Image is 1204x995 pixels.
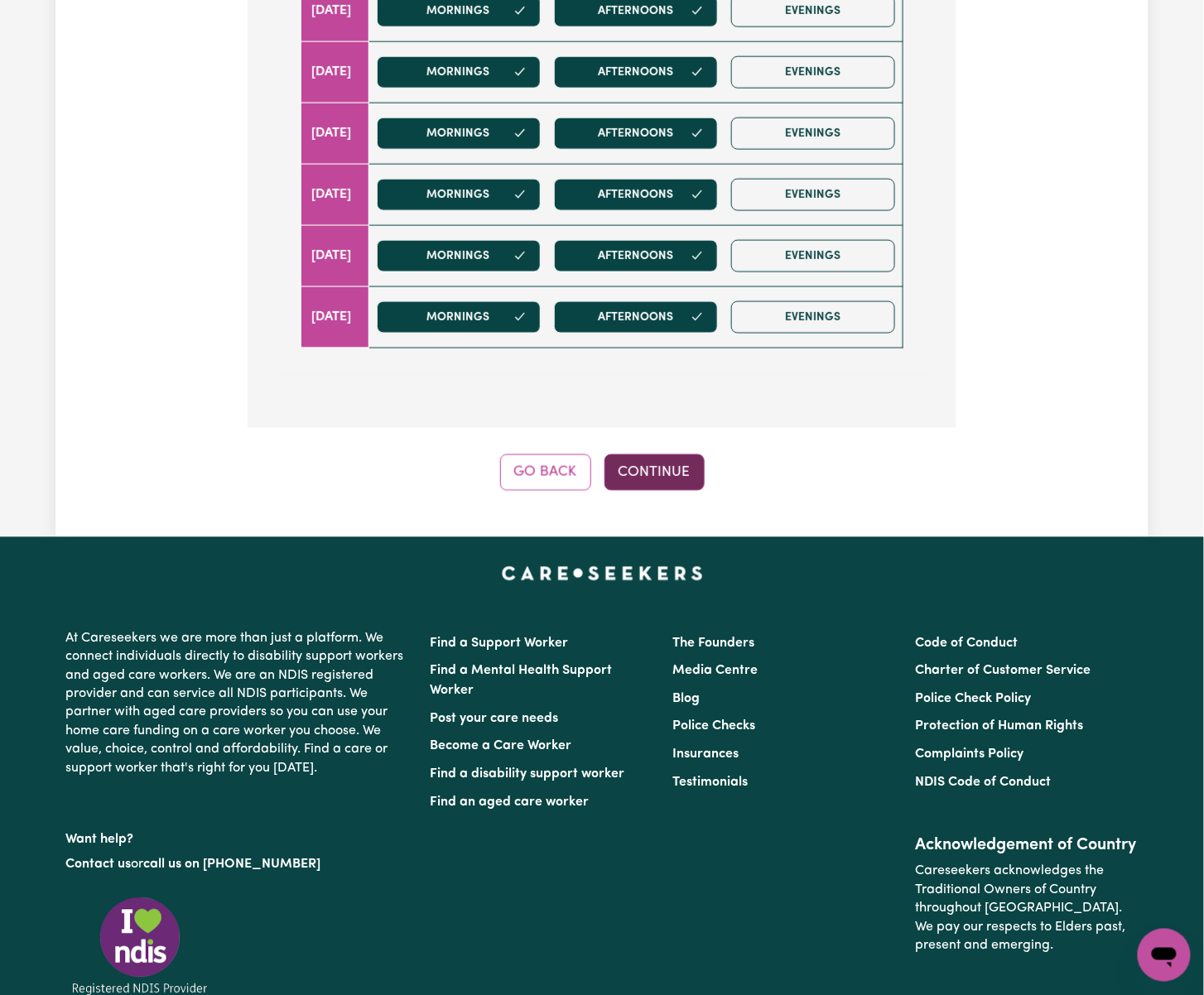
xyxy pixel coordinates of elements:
a: Find a disability support worker [430,768,624,781]
a: Careseekers home page [502,567,703,580]
a: Media Centre [672,665,758,678]
td: [DATE] [301,164,369,225]
td: [DATE] [301,103,369,164]
button: Continue [604,454,705,491]
button: Mornings [377,240,541,272]
button: Mornings [377,118,541,150]
a: Blog [672,693,700,706]
button: Mornings [377,56,541,89]
a: Find a Support Worker [430,637,568,651]
button: Afternoons [554,301,718,334]
button: Afternoons [554,179,718,211]
a: Charter of Customer Service [916,665,1091,678]
p: Want help? [65,824,410,849]
a: Code of Conduct [916,637,1019,651]
p: At Careseekers we are more than just a platform. We connect individuals directly to disability su... [65,623,410,785]
h2: Acknowledgement of Country [916,836,1139,856]
a: Post your care needs [430,713,558,726]
button: Mornings [377,301,541,334]
a: Contact us [65,858,131,872]
button: Afternoons [554,240,718,272]
a: Police Checks [672,720,755,733]
button: Evenings [731,301,895,334]
td: [DATE] [301,41,369,103]
td: [DATE] [301,225,369,286]
p: Careseekers acknowledges the Traditional Owners of Country throughout [GEOGRAPHIC_DATA]. We pay o... [916,856,1139,962]
iframe: Button to launch messaging window [1138,929,1191,982]
a: The Founders [672,637,754,651]
button: Evenings [731,179,895,211]
a: Become a Care Worker [430,740,571,753]
a: Testimonials [672,776,748,790]
a: Find a Mental Health Support Worker [430,665,612,698]
a: Find an aged care worker [430,796,589,810]
a: NDIS Code of Conduct [916,776,1052,790]
button: Evenings [731,240,895,272]
button: Mornings [377,179,541,211]
a: Complaints Policy [916,748,1024,762]
button: Afternoons [554,118,718,150]
button: Evenings [731,56,895,89]
button: Evenings [731,118,895,150]
button: Go Back [500,454,591,491]
a: Police Check Policy [916,693,1032,706]
button: Afternoons [554,56,718,89]
a: call us on [PHONE_NUMBER] [143,858,320,872]
p: or [65,849,410,881]
a: Protection of Human Rights [916,720,1084,733]
a: Insurances [672,748,739,762]
td: [DATE] [301,286,369,348]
